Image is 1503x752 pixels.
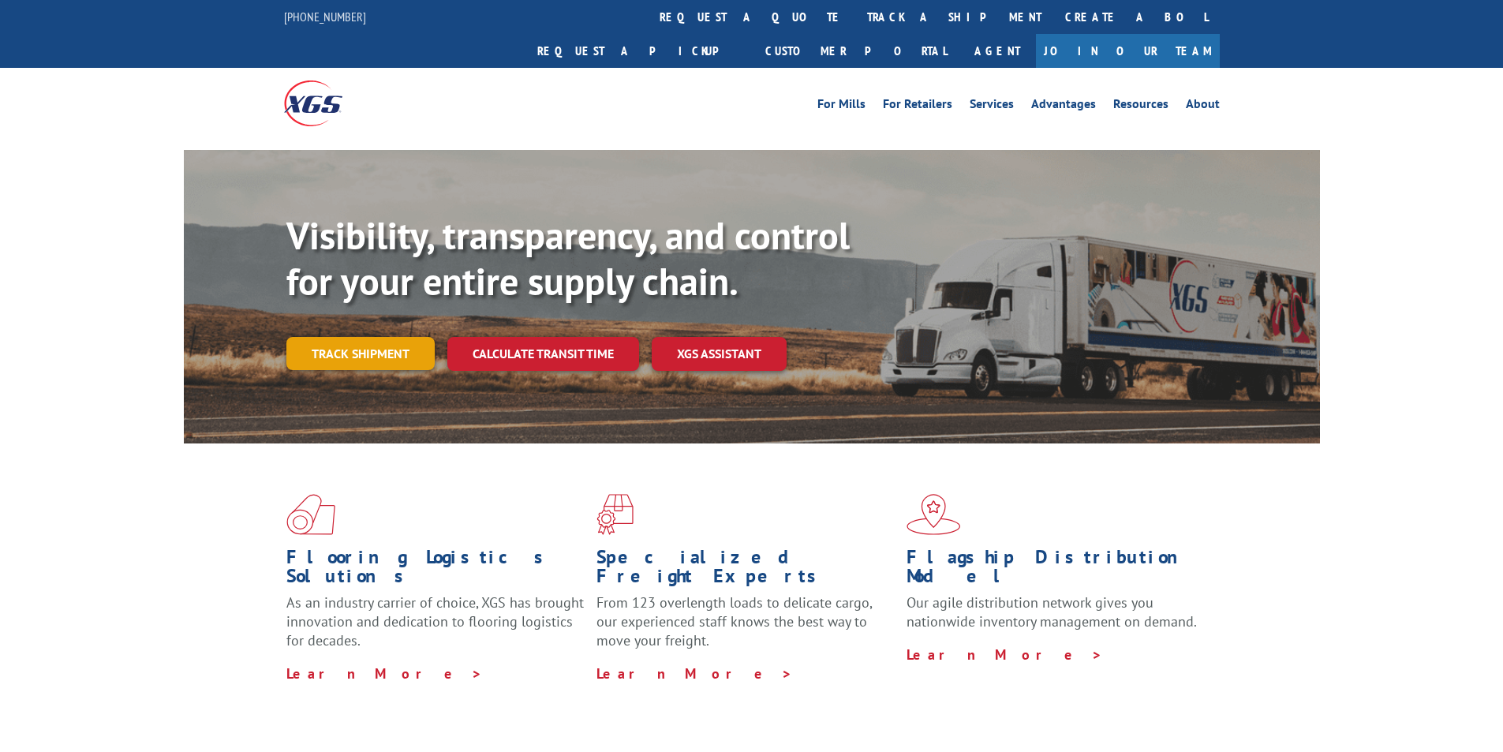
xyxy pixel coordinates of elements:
a: Track shipment [286,337,435,370]
a: Request a pickup [525,34,753,68]
a: About [1186,98,1220,115]
h1: Flooring Logistics Solutions [286,548,585,593]
img: xgs-icon-focused-on-flooring-red [596,494,634,535]
a: Agent [959,34,1036,68]
img: xgs-icon-total-supply-chain-intelligence-red [286,494,335,535]
a: [PHONE_NUMBER] [284,9,366,24]
a: For Retailers [883,98,952,115]
a: Learn More > [596,664,793,683]
a: Learn More > [286,664,483,683]
a: Customer Portal [753,34,959,68]
a: XGS ASSISTANT [652,337,787,371]
a: Resources [1113,98,1168,115]
b: Visibility, transparency, and control for your entire supply chain. [286,211,850,305]
a: Join Our Team [1036,34,1220,68]
a: Learn More > [907,645,1103,664]
a: Advantages [1031,98,1096,115]
img: xgs-icon-flagship-distribution-model-red [907,494,961,535]
span: Our agile distribution network gives you nationwide inventory management on demand. [907,593,1197,630]
h1: Specialized Freight Experts [596,548,895,593]
h1: Flagship Distribution Model [907,548,1205,593]
span: As an industry carrier of choice, XGS has brought innovation and dedication to flooring logistics... [286,593,584,649]
a: For Mills [817,98,866,115]
p: From 123 overlength loads to delicate cargo, our experienced staff knows the best way to move you... [596,593,895,664]
a: Calculate transit time [447,337,639,371]
a: Services [970,98,1014,115]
